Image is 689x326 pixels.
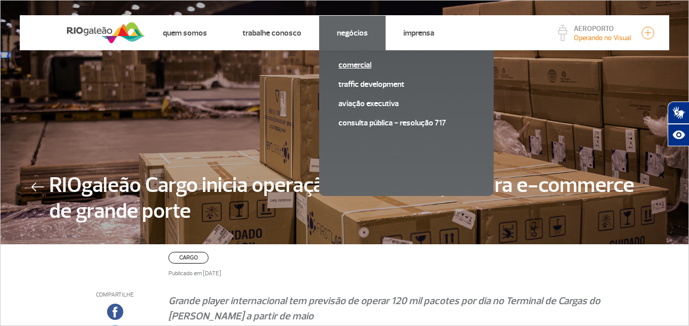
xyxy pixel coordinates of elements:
p: Visibilidade de 10000m [574,32,631,43]
a: Negócios [337,28,368,38]
a: Aviação Executiva [338,98,474,109]
p: AEROPORTO [574,25,631,32]
a: Traffic Development [338,79,474,90]
a: Comercial [338,59,474,71]
strong: Grande player internacional tem previsão de operar 120 mil pacotes por dia no Terminal de Cargas ... [168,295,600,322]
button: Abrir recursos assistivos. [668,124,689,146]
button: Cargo [168,252,209,264]
h3: Compartilhe [77,291,154,299]
div: Plugin de acessibilidade da Hand Talk. [668,102,689,146]
h2: RIOgaleão Cargo inicia operação de importação para e-commerce de grande porte [49,173,658,224]
a: Quem Somos [163,28,207,38]
a: Consulta pública - Resolução 717 [338,117,474,128]
button: Abrir tradutor de língua de sinais. [668,102,689,124]
a: Trabalhe Conosco [243,28,301,38]
a: Imprensa [403,28,434,38]
p: Publicado em [DATE] [168,269,612,278]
